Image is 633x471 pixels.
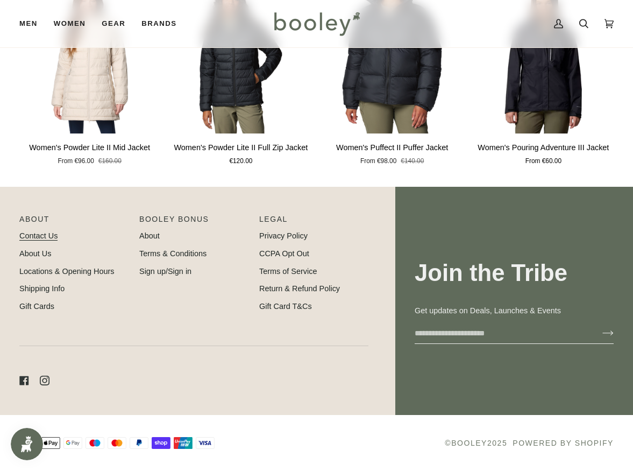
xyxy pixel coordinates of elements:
span: Women [54,18,86,29]
p: Pipeline_Footer Sub [259,214,368,230]
a: Gift Card T&Cs [259,302,312,311]
a: Women's Powder Lite II Mid Jacket [19,138,160,166]
h3: Join the Tribe [415,258,614,288]
a: Locations & Opening Hours [19,267,115,276]
span: Brands [141,18,176,29]
a: Women's Powder Lite II Full Zip Jacket [170,138,311,166]
span: © 2025 [445,438,507,449]
span: Gear [102,18,125,29]
a: Powered by Shopify [513,439,614,447]
input: your-email@example.com [415,324,585,343]
span: From €96.00 [58,157,94,166]
a: Shipping Info [19,284,65,293]
a: About [139,231,160,240]
p: Women's Pouring Adventure III Jacket [478,142,609,154]
a: Booley [451,439,487,447]
a: About Us [19,249,51,258]
span: €120.00 [229,157,252,166]
span: From €98.00 [360,157,396,166]
p: Women's Puffect II Puffer Jacket [336,142,448,154]
p: Booley Bonus [139,214,248,230]
a: Women's Pouring Adventure III Jacket [473,138,614,166]
p: Pipeline_Footer Main [19,214,129,230]
a: Terms of Service [259,267,317,276]
a: Terms & Conditions [139,249,207,258]
a: Gift Cards [19,302,54,311]
a: CCPA Opt Out [259,249,309,258]
a: Privacy Policy [259,231,308,240]
span: Men [19,18,38,29]
a: Women's Puffect II Puffer Jacket [322,138,463,166]
a: Contact Us [19,231,58,240]
span: €140.00 [401,157,424,166]
p: Get updates on Deals, Launches & Events [415,305,614,317]
span: €160.00 [98,157,122,166]
img: Booley [269,8,364,39]
p: Women's Powder Lite II Mid Jacket [29,142,150,154]
button: Join [585,325,614,342]
a: Return & Refund Policy [259,284,340,293]
a: Sign up/Sign in [139,267,191,276]
span: From €60.00 [525,157,561,166]
p: Women's Powder Lite II Full Zip Jacket [174,142,308,154]
iframe: Button to open loyalty program pop-up [11,428,43,460]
